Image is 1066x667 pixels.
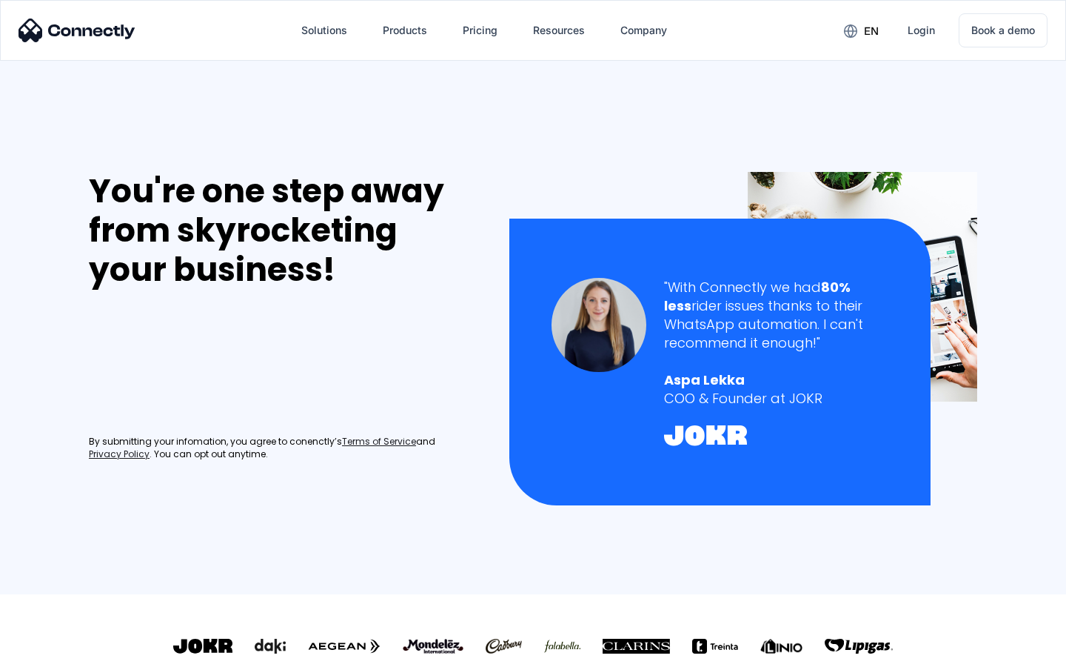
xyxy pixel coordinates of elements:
div: en [864,21,879,42]
a: Book a demo [959,13,1047,47]
div: Pricing [463,20,497,41]
iframe: Form 0 [89,307,311,418]
aside: Language selected: English [15,641,89,662]
div: Company [620,20,667,41]
div: You're one step away from skyrocketing your business! [89,172,478,289]
a: Login [896,13,947,48]
img: Connectly Logo [19,19,135,42]
a: Privacy Policy [89,448,150,461]
strong: Aspa Lekka [664,371,745,389]
div: Login [908,20,935,41]
div: "With Connectly we had rider issues thanks to their WhatsApp automation. I can't recommend it eno... [664,278,888,353]
div: COO & Founder at JOKR [664,389,888,408]
a: Pricing [451,13,509,48]
div: By submitting your infomation, you agree to conenctly’s and . You can opt out anytime. [89,436,478,461]
a: Terms of Service [342,436,416,448]
div: Products [383,20,427,41]
strong: 80% less [664,278,851,315]
div: Solutions [301,20,347,41]
ul: Language list [30,641,89,662]
div: Resources [533,20,585,41]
